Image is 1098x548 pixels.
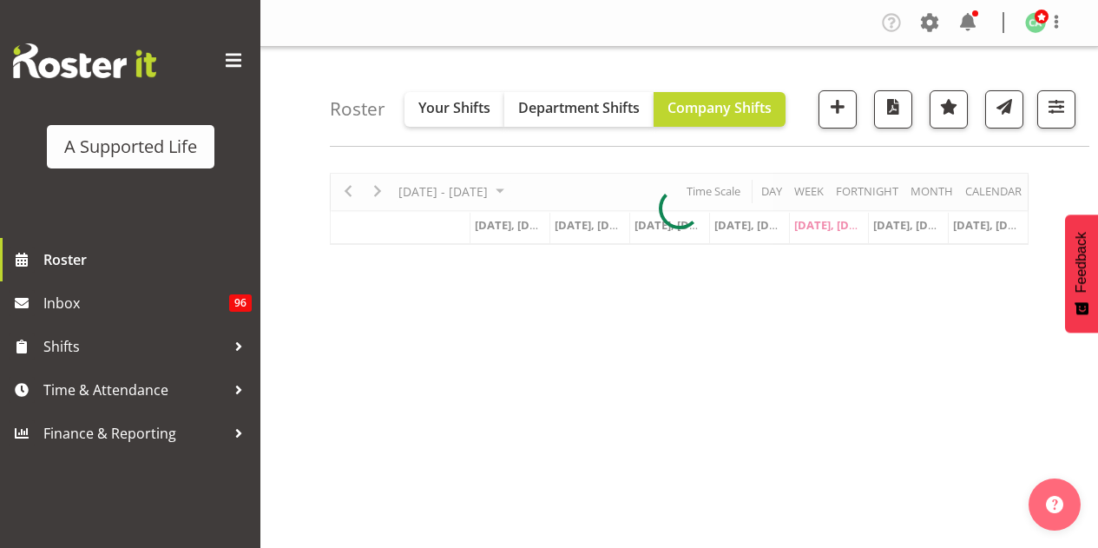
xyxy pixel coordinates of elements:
[654,92,786,127] button: Company Shifts
[43,420,226,446] span: Finance & Reporting
[43,377,226,403] span: Time & Attendance
[518,98,640,117] span: Department Shifts
[404,92,504,127] button: Your Shifts
[819,90,857,129] button: Add a new shift
[330,99,385,119] h4: Roster
[874,90,912,129] button: Download a PDF of the roster according to the set date range.
[930,90,968,129] button: Highlight an important date within the roster.
[13,43,156,78] img: Rosterit website logo
[504,92,654,127] button: Department Shifts
[64,134,197,160] div: A Supported Life
[418,98,490,117] span: Your Shifts
[985,90,1023,129] button: Send a list of all shifts for the selected filtered period to all rostered employees.
[43,290,229,316] span: Inbox
[1074,232,1089,293] span: Feedback
[1037,90,1075,129] button: Filter Shifts
[667,98,772,117] span: Company Shifts
[1025,12,1046,33] img: claudia-ainscow5815.jpg
[1065,215,1098,333] button: Feedback - Show survey
[229,294,252,312] span: 96
[1046,496,1063,513] img: help-xxl-2.png
[43,333,226,360] span: Shifts
[43,247,252,273] span: Roster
